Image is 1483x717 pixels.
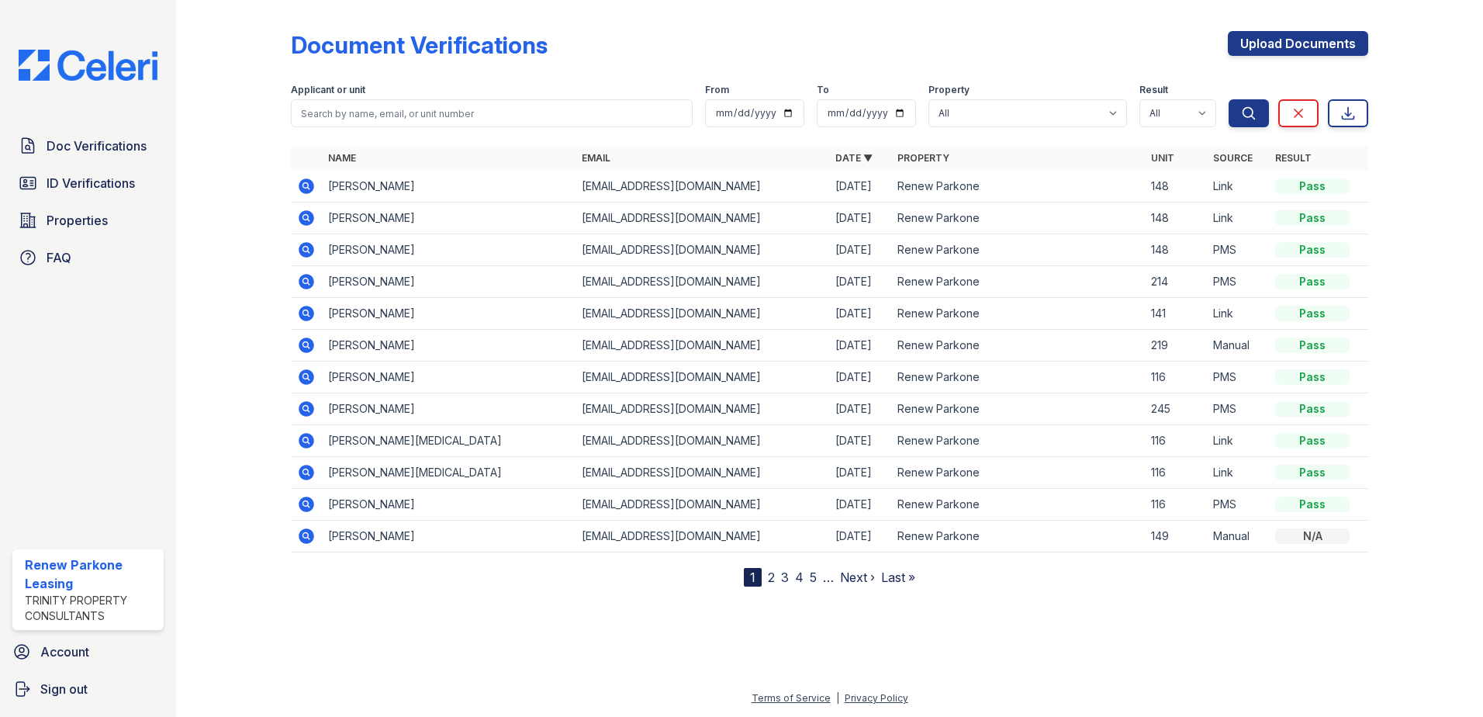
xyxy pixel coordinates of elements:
[829,203,891,234] td: [DATE]
[322,298,576,330] td: [PERSON_NAME]
[1275,528,1350,544] div: N/A
[1207,330,1269,362] td: Manual
[322,489,576,521] td: [PERSON_NAME]
[322,234,576,266] td: [PERSON_NAME]
[840,570,875,585] a: Next ›
[1207,457,1269,489] td: Link
[1145,330,1207,362] td: 219
[829,489,891,521] td: [DATE]
[576,171,829,203] td: [EMAIL_ADDRESS][DOMAIN_NAME]
[836,692,839,704] div: |
[576,457,829,489] td: [EMAIL_ADDRESS][DOMAIN_NAME]
[576,393,829,425] td: [EMAIL_ADDRESS][DOMAIN_NAME]
[1145,457,1207,489] td: 116
[891,425,1145,457] td: Renew Parkone
[823,568,834,587] span: …
[576,425,829,457] td: [EMAIL_ADDRESS][DOMAIN_NAME]
[328,152,356,164] a: Name
[881,570,915,585] a: Last »
[576,330,829,362] td: [EMAIL_ADDRESS][DOMAIN_NAME]
[781,570,789,585] a: 3
[744,568,762,587] div: 1
[576,266,829,298] td: [EMAIL_ADDRESS][DOMAIN_NAME]
[1275,274,1350,289] div: Pass
[891,362,1145,393] td: Renew Parkone
[1275,338,1350,353] div: Pass
[1275,497,1350,512] div: Pass
[47,137,147,155] span: Doc Verifications
[1213,152,1253,164] a: Source
[829,393,891,425] td: [DATE]
[322,457,576,489] td: [PERSON_NAME][MEDICAL_DATA]
[829,362,891,393] td: [DATE]
[1275,152,1312,164] a: Result
[845,692,908,704] a: Privacy Policy
[47,248,71,267] span: FAQ
[817,84,829,96] label: To
[891,457,1145,489] td: Renew Parkone
[12,130,164,161] a: Doc Verifications
[576,203,829,234] td: [EMAIL_ADDRESS][DOMAIN_NAME]
[1275,178,1350,194] div: Pass
[891,203,1145,234] td: Renew Parkone
[752,692,831,704] a: Terms of Service
[1145,489,1207,521] td: 116
[891,171,1145,203] td: Renew Parkone
[1275,242,1350,258] div: Pass
[322,203,576,234] td: [PERSON_NAME]
[12,205,164,236] a: Properties
[795,570,804,585] a: 4
[40,643,89,661] span: Account
[322,171,576,203] td: [PERSON_NAME]
[897,152,949,164] a: Property
[829,425,891,457] td: [DATE]
[1207,393,1269,425] td: PMS
[576,234,829,266] td: [EMAIL_ADDRESS][DOMAIN_NAME]
[1145,298,1207,330] td: 141
[322,362,576,393] td: [PERSON_NAME]
[322,521,576,552] td: [PERSON_NAME]
[810,570,817,585] a: 5
[322,330,576,362] td: [PERSON_NAME]
[40,680,88,698] span: Sign out
[1207,425,1269,457] td: Link
[1275,306,1350,321] div: Pass
[291,31,548,59] div: Document Verifications
[891,489,1145,521] td: Renew Parkone
[891,234,1145,266] td: Renew Parkone
[1139,84,1168,96] label: Result
[576,298,829,330] td: [EMAIL_ADDRESS][DOMAIN_NAME]
[1145,393,1207,425] td: 245
[6,50,170,81] img: CE_Logo_Blue-a8612792a0a2168367f1c8372b55b34899dd931a85d93a1a3d3e32e68fde9ad4.png
[835,152,873,164] a: Date ▼
[928,84,970,96] label: Property
[891,298,1145,330] td: Renew Parkone
[1228,31,1368,56] a: Upload Documents
[6,636,170,667] a: Account
[1207,362,1269,393] td: PMS
[25,593,157,624] div: Trinity Property Consultants
[1275,401,1350,417] div: Pass
[1145,521,1207,552] td: 149
[47,211,108,230] span: Properties
[291,99,693,127] input: Search by name, email, or unit number
[829,171,891,203] td: [DATE]
[1145,266,1207,298] td: 214
[829,266,891,298] td: [DATE]
[1275,465,1350,480] div: Pass
[582,152,610,164] a: Email
[322,393,576,425] td: [PERSON_NAME]
[1145,203,1207,234] td: 148
[6,674,170,705] a: Sign out
[1207,521,1269,552] td: Manual
[1275,369,1350,385] div: Pass
[1151,152,1174,164] a: Unit
[322,425,576,457] td: [PERSON_NAME][MEDICAL_DATA]
[25,556,157,593] div: Renew Parkone Leasing
[576,521,829,552] td: [EMAIL_ADDRESS][DOMAIN_NAME]
[47,174,135,192] span: ID Verifications
[576,489,829,521] td: [EMAIL_ADDRESS][DOMAIN_NAME]
[768,570,775,585] a: 2
[891,393,1145,425] td: Renew Parkone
